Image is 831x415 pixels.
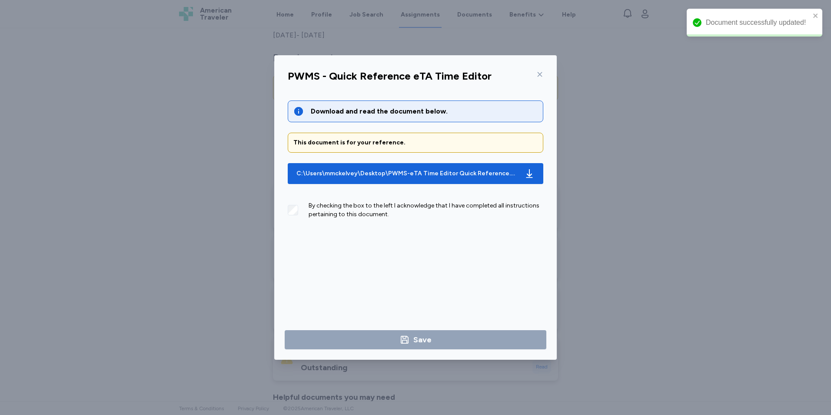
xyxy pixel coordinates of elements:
div: PWMS - Quick Reference eTA Time Editor [288,69,492,83]
div: Document successfully updated! [706,17,810,28]
button: C:\Users\mmckelvey\Desktop\PWMS-eTA Time Editor Quick Reference.pdf [288,163,543,184]
div: This document is for your reference. [293,138,538,147]
button: Save [285,330,546,349]
div: Download and read the document below. [311,106,538,117]
div: C:\Users\mmckelvey\Desktop\PWMS-eTA Time Editor Quick Reference.pdf [296,169,517,178]
button: close [813,12,819,19]
div: By checking the box to the left I acknowledge that I have completed all instructions pertaining t... [309,201,543,219]
div: Save [413,334,432,346]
